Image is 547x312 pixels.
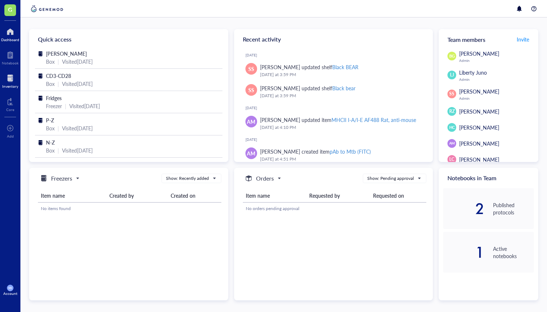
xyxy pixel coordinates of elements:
[449,91,454,97] span: SS
[459,140,499,147] span: [PERSON_NAME]
[46,58,55,66] div: Box
[58,146,59,154] div: |
[46,72,71,79] span: CD3-CD28
[459,58,534,63] div: Admin
[46,124,55,132] div: Box
[46,80,55,88] div: Box
[7,134,14,138] div: Add
[38,189,106,202] th: Item name
[58,80,59,88] div: |
[29,29,228,50] div: Quick access
[459,96,534,100] div: Admin
[245,137,427,142] div: [DATE]
[166,175,209,182] div: Show: Recently added
[240,60,427,81] a: SS[PERSON_NAME] updated shelfBlack BEAR[DATE] at 3:59 PM
[493,201,534,216] div: Published protocols
[260,124,422,131] div: [DATE] at 4:10 PM
[260,84,356,92] div: [PERSON_NAME] updated shelf
[69,102,100,110] div: Visited [DATE]
[240,145,427,166] a: AM[PERSON_NAME] created itempAb to Mtb (FITC)[DATE] at 4:51 PM
[248,86,254,94] span: SS
[6,107,14,112] div: Core
[240,81,427,102] a: SS[PERSON_NAME] updated shelfBlack bear[DATE] at 3:59 PM
[459,108,499,115] span: [PERSON_NAME]
[459,77,534,82] div: Admin
[8,287,12,289] span: MK
[493,245,534,260] div: Active notebooks
[62,124,93,132] div: Visited [DATE]
[331,116,416,123] div: MHCII I-A/I-E AF488 Rat, anti-mouse
[51,174,72,183] h5: Freezers
[248,65,254,73] span: SS
[260,63,358,71] div: [PERSON_NAME] updated shelf
[260,92,422,99] div: [DATE] at 3:59 PM
[58,58,59,66] div: |
[46,94,62,102] span: Fridges
[449,156,454,163] span: LC
[106,189,168,202] th: Created by
[260,116,416,124] div: [PERSON_NAME] updated item
[459,50,499,57] span: [PERSON_NAME]
[46,161,77,168] span: CD30-CD200
[1,37,19,42] div: Dashboard
[41,205,218,212] div: No items found
[459,156,499,163] span: [PERSON_NAME]
[370,189,426,202] th: Requested on
[245,106,427,110] div: [DATE]
[443,203,484,214] div: 2
[439,29,538,50] div: Team members
[260,147,371,155] div: [PERSON_NAME] created item
[332,84,356,92] div: Black bear
[306,189,370,202] th: Requested by
[245,53,427,57] div: [DATE]
[46,116,54,124] span: P-Z
[459,69,487,76] span: Liberty Juno
[62,80,93,88] div: Visited [DATE]
[256,174,274,183] h5: Orders
[449,125,455,131] span: HC
[260,71,422,78] div: [DATE] at 3:59 PM
[449,53,455,59] span: BG
[516,33,529,45] button: Invite
[367,175,414,182] div: Show: Pending approval
[62,146,93,154] div: Visited [DATE]
[443,246,484,258] div: 1
[2,72,18,88] a: Inventory
[449,108,455,115] span: RZ
[459,124,499,131] span: [PERSON_NAME]
[2,61,19,65] div: Notebook
[6,96,14,112] a: Core
[517,36,529,43] span: Invite
[62,58,93,66] div: Visited [DATE]
[58,124,59,132] div: |
[29,4,65,13] img: genemod-logo
[240,113,427,134] a: AM[PERSON_NAME] updated itemMHCII I-A/I-E AF488 Rat, anti-mouse[DATE] at 4:10 PM
[330,148,371,155] div: pAb to Mtb (FITC)
[46,146,55,154] div: Box
[168,189,221,202] th: Created on
[46,50,87,57] span: [PERSON_NAME]
[1,26,19,42] a: Dashboard
[449,141,455,146] span: AM
[459,88,499,95] span: [PERSON_NAME]
[65,102,66,110] div: |
[2,49,19,65] a: Notebook
[332,63,358,71] div: Black BEAR
[247,118,255,126] span: AM
[46,102,62,110] div: Freezer
[450,72,454,78] span: LJ
[234,29,433,50] div: Recent activity
[439,168,538,188] div: Notebooks in Team
[46,139,55,146] span: N-Z
[8,5,12,14] span: G
[243,189,307,202] th: Item name
[2,84,18,88] div: Inventory
[246,205,423,212] div: No orders pending approval
[247,149,255,157] span: AM
[3,291,18,296] div: Account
